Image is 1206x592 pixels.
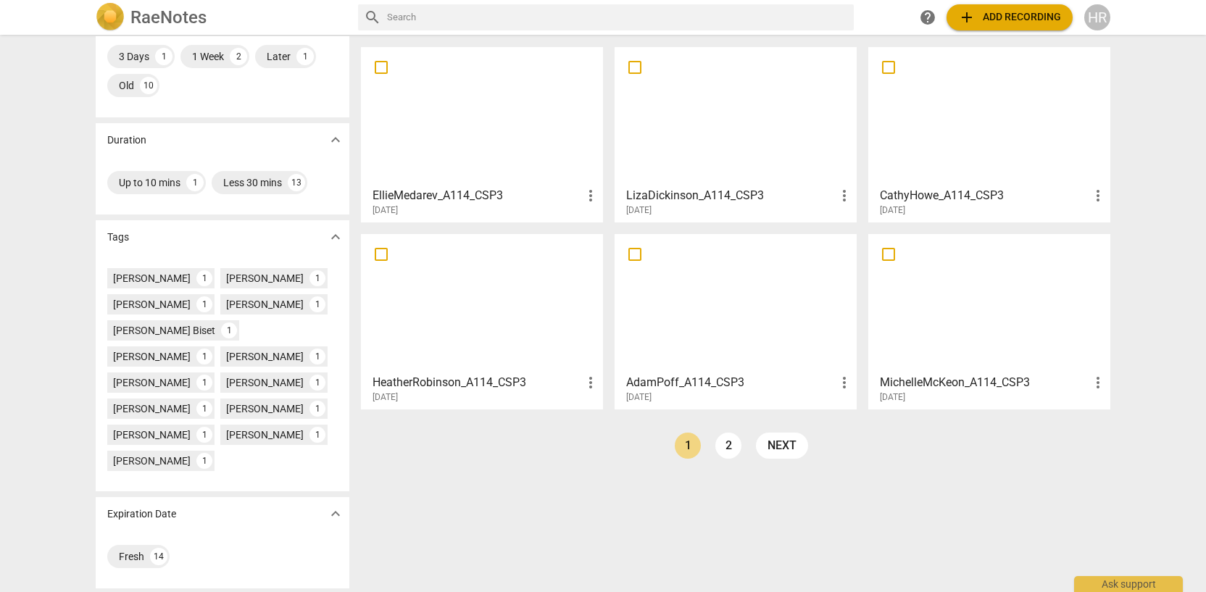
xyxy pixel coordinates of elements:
[223,175,282,190] div: Less 30 mins
[113,323,215,338] div: [PERSON_NAME] Biset
[373,204,398,217] span: [DATE]
[626,391,652,404] span: [DATE]
[756,433,808,459] a: next
[113,271,191,285] div: [PERSON_NAME]
[226,375,304,390] div: [PERSON_NAME]
[196,375,212,391] div: 1
[226,349,304,364] div: [PERSON_NAME]
[309,375,325,391] div: 1
[113,375,191,390] div: [PERSON_NAME]
[880,374,1089,391] h3: MichelleMcKeon_A114_CSP3
[1084,4,1110,30] button: HR
[119,549,144,564] div: Fresh
[196,453,212,469] div: 1
[192,49,224,64] div: 1 Week
[836,374,853,391] span: more_vert
[373,187,582,204] h3: EllieMedarev_A114_CSP3
[582,187,599,204] span: more_vert
[226,401,304,416] div: [PERSON_NAME]
[373,374,582,391] h3: HeatherRobinson_A114_CSP3
[327,505,344,522] span: expand_more
[196,401,212,417] div: 1
[113,428,191,442] div: [PERSON_NAME]
[119,49,149,64] div: 3 Days
[196,349,212,364] div: 1
[626,374,836,391] h3: AdamPoff_A114_CSP3
[947,4,1073,30] button: Upload
[364,9,381,26] span: search
[880,391,905,404] span: [DATE]
[582,374,599,391] span: more_vert
[113,349,191,364] div: [PERSON_NAME]
[715,433,741,459] a: Page 2
[915,4,941,30] a: Help
[309,349,325,364] div: 1
[919,9,936,26] span: help
[96,3,125,32] img: Logo
[113,454,191,468] div: [PERSON_NAME]
[873,239,1105,403] a: MichelleMcKeon_A114_CSP3[DATE]
[873,52,1105,216] a: CathyHowe_A114_CSP3[DATE]
[1074,576,1183,592] div: Ask support
[327,131,344,149] span: expand_more
[107,230,129,245] p: Tags
[366,239,598,403] a: HeatherRobinson_A114_CSP3[DATE]
[221,322,237,338] div: 1
[119,78,134,93] div: Old
[107,506,176,522] p: Expiration Date
[958,9,976,26] span: add
[880,204,905,217] span: [DATE]
[267,49,291,64] div: Later
[958,9,1061,26] span: Add recording
[387,6,848,29] input: Search
[626,187,836,204] h3: LizaDickinson_A114_CSP3
[626,204,652,217] span: [DATE]
[327,228,344,246] span: expand_more
[620,52,852,216] a: LizaDickinson_A114_CSP3[DATE]
[196,296,212,312] div: 1
[296,48,314,65] div: 1
[196,427,212,443] div: 1
[130,7,207,28] h2: RaeNotes
[880,187,1089,204] h3: CathyHowe_A114_CSP3
[373,391,398,404] span: [DATE]
[113,297,191,312] div: [PERSON_NAME]
[325,226,346,248] button: Show more
[309,296,325,312] div: 1
[1089,187,1107,204] span: more_vert
[107,133,146,148] p: Duration
[675,433,701,459] a: Page 1 is your current page
[140,77,157,94] div: 10
[150,548,167,565] div: 14
[96,3,346,32] a: LogoRaeNotes
[366,52,598,216] a: EllieMedarev_A114_CSP3[DATE]
[119,175,180,190] div: Up to 10 mins
[186,174,204,191] div: 1
[325,503,346,525] button: Show more
[226,428,304,442] div: [PERSON_NAME]
[620,239,852,403] a: AdamPoff_A114_CSP3[DATE]
[155,48,172,65] div: 1
[196,270,212,286] div: 1
[113,401,191,416] div: [PERSON_NAME]
[309,401,325,417] div: 1
[226,271,304,285] div: [PERSON_NAME]
[226,297,304,312] div: [PERSON_NAME]
[309,427,325,443] div: 1
[325,129,346,151] button: Show more
[836,187,853,204] span: more_vert
[230,48,247,65] div: 2
[288,174,305,191] div: 13
[309,270,325,286] div: 1
[1089,374,1107,391] span: more_vert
